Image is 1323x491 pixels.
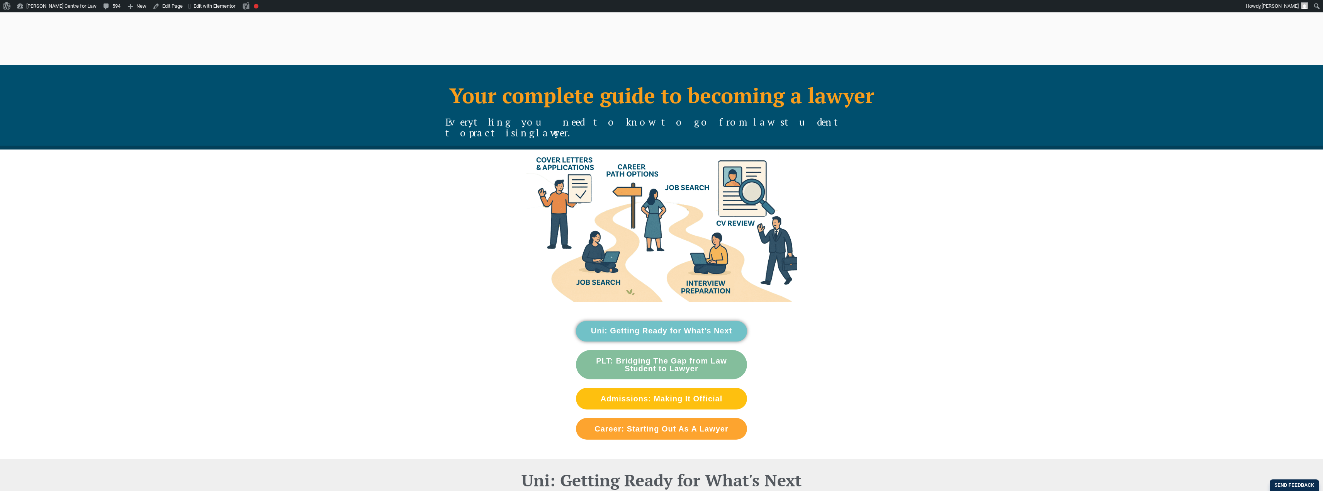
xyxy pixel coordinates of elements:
[469,126,536,139] span: practising
[580,357,744,372] span: PLT: Bridging The Gap from Law Student to Lawyer
[591,327,732,335] span: Uni: Getting Ready for What’s Next
[445,86,878,105] h1: Your complete guide to becoming a lawyer
[445,116,849,139] span: Everything you need to know to go from law student to
[442,471,882,490] h2: Uni: Getting Ready for What's Next
[576,350,747,379] a: PLT: Bridging The Gap from Law Student to Lawyer
[254,4,258,8] div: Focus keyphrase not set
[576,418,747,440] a: Career: Starting Out As A Lawyer
[594,425,729,433] span: Career: Starting Out As A Lawyer
[194,3,235,9] span: Edit with Elementor
[576,388,747,409] a: Admissions: Making It Official
[1262,3,1299,9] span: [PERSON_NAME]
[601,395,723,403] span: Admissions: Making It Official
[576,321,747,341] a: Uni: Getting Ready for What’s Next
[536,126,572,139] span: lawyer.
